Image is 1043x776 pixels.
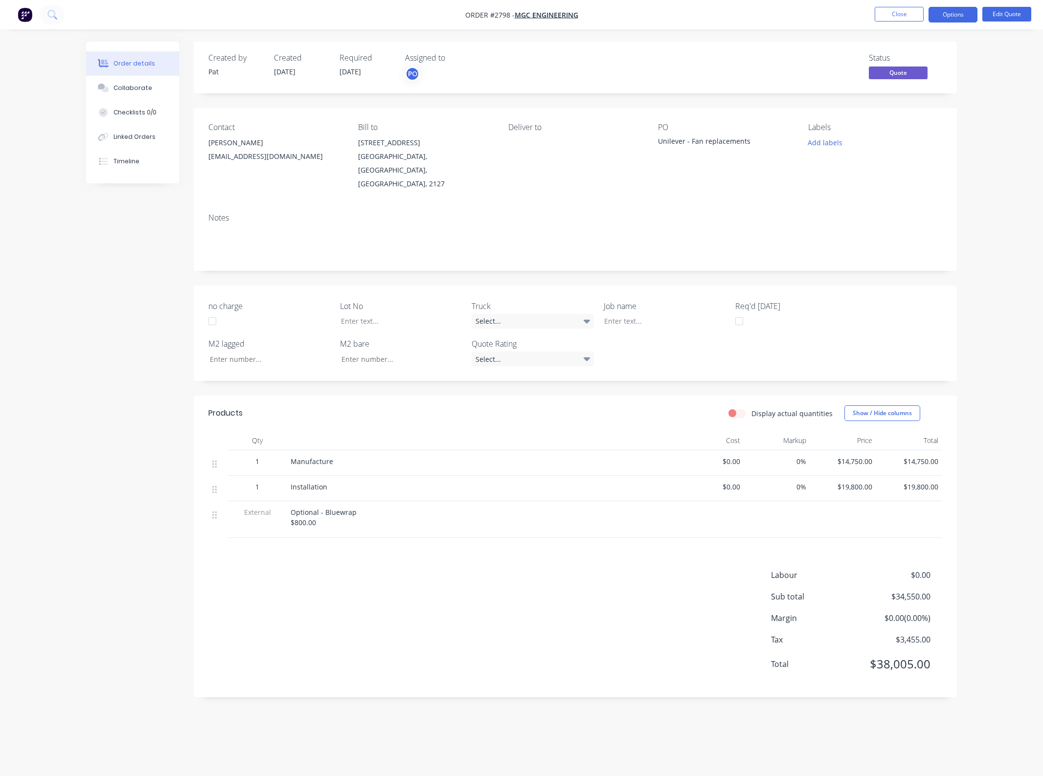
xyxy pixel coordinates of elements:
[340,338,462,350] label: M2 bare
[255,456,259,466] span: 1
[405,67,420,81] button: PO
[748,456,806,466] span: 0%
[113,108,157,117] div: Checklists 0/0
[255,482,259,492] span: 1
[340,67,361,76] span: [DATE]
[748,482,806,492] span: 0%
[208,407,243,419] div: Products
[472,352,594,366] div: Select...
[113,133,156,141] div: Linked Orders
[858,655,930,673] span: $38,005.00
[208,136,342,150] div: [PERSON_NAME]
[658,136,780,150] div: Unilever - Fan replacements
[202,352,331,366] input: Enter number...
[18,7,32,22] img: Factory
[208,338,331,350] label: M2 lagged
[208,300,331,312] label: no charge
[208,150,342,163] div: [EMAIL_ADDRESS][DOMAIN_NAME]
[291,457,333,466] span: Manufacture
[869,67,928,79] span: Quote
[880,456,938,466] span: $14,750.00
[274,67,295,76] span: [DATE]
[858,612,930,624] span: $0.00 ( 0.00 %)
[858,634,930,645] span: $3,455.00
[814,482,872,492] span: $19,800.00
[869,67,928,81] button: Quote
[358,123,492,132] div: Bill to
[858,569,930,581] span: $0.00
[228,431,287,450] div: Qty
[508,123,642,132] div: Deliver to
[86,125,179,149] button: Linked Orders
[274,53,328,63] div: Created
[869,53,942,63] div: Status
[208,213,942,222] div: Notes
[472,338,594,350] label: Quote Rating
[358,136,492,150] div: [STREET_ADDRESS]
[682,456,740,466] span: $0.00
[771,591,858,602] span: Sub total
[771,634,858,645] span: Tax
[658,123,792,132] div: PO
[340,300,462,312] label: Lot No
[810,431,876,450] div: Price
[735,300,858,312] label: Req'd [DATE]
[858,591,930,602] span: $34,550.00
[208,123,342,132] div: Contact
[515,10,578,20] a: MGC Engineering
[86,76,179,100] button: Collaborate
[771,569,858,581] span: Labour
[405,53,503,63] div: Assigned to
[876,431,942,450] div: Total
[982,7,1031,22] button: Edit Quote
[208,136,342,167] div: [PERSON_NAME][EMAIL_ADDRESS][DOMAIN_NAME]
[771,658,858,670] span: Total
[358,136,492,191] div: [STREET_ADDRESS][GEOGRAPHIC_DATA], [GEOGRAPHIC_DATA], [GEOGRAPHIC_DATA], 2127
[875,7,924,22] button: Close
[751,408,833,419] label: Display actual quantities
[678,431,744,450] div: Cost
[340,53,393,63] div: Required
[208,67,262,77] div: Pat
[808,123,942,132] div: Labels
[291,482,327,491] span: Installation
[682,482,740,492] span: $0.00
[86,149,179,174] button: Timeline
[208,53,262,63] div: Created by
[291,508,357,527] span: Optional - Bluewrap $800.00
[844,405,920,421] button: Show / Hide columns
[232,507,283,517] span: External
[333,352,462,366] input: Enter number...
[771,612,858,624] span: Margin
[472,314,594,329] div: Select...
[472,300,594,312] label: Truck
[465,10,515,20] span: Order #2798 -
[113,157,139,166] div: Timeline
[604,300,726,312] label: Job name
[86,51,179,76] button: Order details
[880,482,938,492] span: $19,800.00
[358,150,492,191] div: [GEOGRAPHIC_DATA], [GEOGRAPHIC_DATA], [GEOGRAPHIC_DATA], 2127
[744,431,810,450] div: Markup
[86,100,179,125] button: Checklists 0/0
[814,456,872,466] span: $14,750.00
[929,7,977,22] button: Options
[113,84,152,92] div: Collaborate
[113,59,155,68] div: Order details
[802,136,847,149] button: Add labels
